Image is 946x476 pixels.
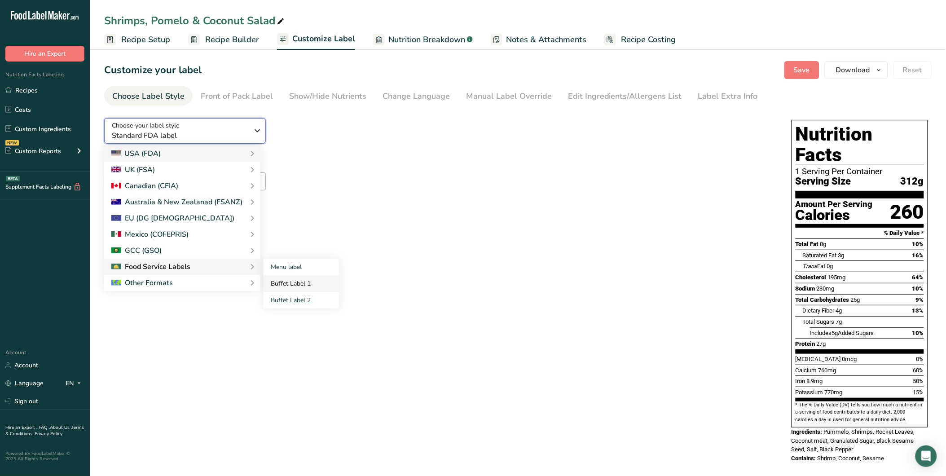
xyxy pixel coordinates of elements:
a: Recipe Setup [104,30,170,50]
div: Food Service Labels [111,261,190,272]
button: Save [784,61,819,79]
span: Pummelo, Shrimps, Rocket Leaves, Coconut meat, Granulated Sugar, Black Sesame Seed, Salt, Black P... [792,428,915,453]
a: Menu label [264,259,339,275]
div: Mexico (COFEPRIS) [111,229,189,240]
a: About Us . [50,424,71,431]
span: Cholesterol [796,274,827,281]
div: Calories [796,209,873,222]
button: Hire an Expert [5,46,84,62]
section: % Daily Value * [796,228,924,238]
span: Sodium [796,285,815,292]
div: Edit Ingredients/Allergens List [568,90,682,102]
span: Notes & Attachments [506,34,586,46]
section: * The % Daily Value (DV) tells you how much a nutrient in a serving of food contributes to a dail... [796,401,924,423]
span: Customize Label [292,33,355,45]
span: 16% [912,252,924,259]
a: Privacy Policy [35,431,62,437]
img: 2Q== [111,247,121,254]
span: 195mg [828,274,846,281]
span: Recipe Builder [205,34,259,46]
span: 312g [901,176,924,187]
div: Manual Label Override [466,90,552,102]
a: Notes & Attachments [491,30,586,50]
div: Other Formats [111,278,173,288]
span: 5g [832,330,838,336]
span: 9% [916,296,924,303]
span: 50% [913,378,924,384]
div: Amount Per Serving [796,200,873,209]
span: 10% [912,285,924,292]
div: Canadian (CFIA) [111,181,178,191]
div: Show/Hide Nutrients [289,90,366,102]
span: 770mg [825,389,843,396]
span: Total Carbohydrates [796,296,849,303]
span: 230mg [817,285,835,292]
button: Download [825,61,888,79]
span: 64% [912,274,924,281]
span: Reset [903,65,922,75]
span: Nutrition Breakdown [388,34,465,46]
span: Contains: [792,455,816,462]
span: 10% [912,241,924,247]
div: NEW [5,140,19,145]
span: Download [836,65,870,75]
span: 0mcg [842,356,857,362]
span: 3g [838,252,845,259]
span: Iron [796,378,805,384]
a: Language [5,375,44,391]
span: Recipe Setup [121,34,170,46]
span: Dietary Fiber [803,307,835,314]
div: Custom Reports [5,146,61,156]
span: 8g [820,241,827,247]
a: Buffet Label 1 [264,275,339,292]
div: Powered By FoodLabelMaker © 2025 All Rights Reserved [5,451,84,462]
span: Save [794,65,810,75]
span: [MEDICAL_DATA] [796,356,841,362]
span: 27g [817,340,826,347]
span: Saturated Fat [803,252,837,259]
span: Fat [803,263,826,269]
span: Ingredients: [792,428,823,435]
div: USA (FDA) [111,148,161,159]
span: Total Fat [796,241,819,247]
div: UK (FSA) [111,164,155,175]
a: Terms & Conditions . [5,424,84,437]
a: FAQ . [39,424,50,431]
span: 10% [912,330,924,336]
a: Recipe Builder [188,30,259,50]
span: Choose your label style [112,121,180,130]
button: Choose your label style Standard FDA label [104,118,266,144]
span: 0g [827,263,833,269]
span: Protein [796,340,815,347]
a: Nutrition Breakdown [373,30,473,50]
i: Trans [803,263,818,269]
a: Customize Label [277,29,355,50]
span: 60% [913,367,924,374]
div: 260 [890,200,924,224]
div: Label Extra Info [698,90,758,102]
div: BETA [6,176,20,181]
span: 15% [913,389,924,396]
span: Total Sugars [803,318,835,325]
span: 7g [836,318,842,325]
span: 25g [851,296,860,303]
a: Hire an Expert . [5,424,37,431]
a: Buffet Label 2 [264,292,339,309]
span: Includes Added Sugars [810,330,874,336]
a: Recipe Costing [604,30,676,50]
div: EU (DG [DEMOGRAPHIC_DATA]) [111,213,235,224]
span: Standard FDA label [112,130,249,141]
span: 0% [916,356,924,362]
div: 1 Serving Per Container [796,167,924,176]
div: Shrimps, Pomelo & Coconut Salad [104,13,286,29]
span: Serving Size [796,176,851,187]
span: Recipe Costing [621,34,676,46]
span: Potassium [796,389,823,396]
div: Open Intercom Messenger [915,445,937,467]
span: 13% [912,307,924,314]
button: Reset [893,61,932,79]
h1: Nutrition Facts [796,124,924,165]
div: Front of Pack Label [201,90,273,102]
div: Change Language [383,90,450,102]
span: 760mg [818,367,836,374]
